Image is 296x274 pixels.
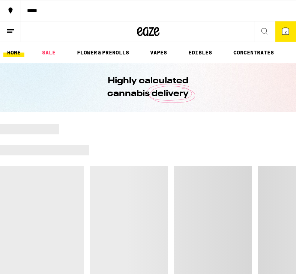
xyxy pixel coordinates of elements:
a: EDIBLES [185,48,216,57]
button: 2 [275,21,296,42]
a: FLOWER & PREROLLS [73,48,133,57]
a: CONCENTRATES [230,48,278,57]
h1: Highly calculated cannabis delivery [86,75,210,100]
a: VAPES [146,48,171,57]
span: 2 [284,30,287,34]
a: HOME [3,48,24,57]
a: SALE [38,48,59,57]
